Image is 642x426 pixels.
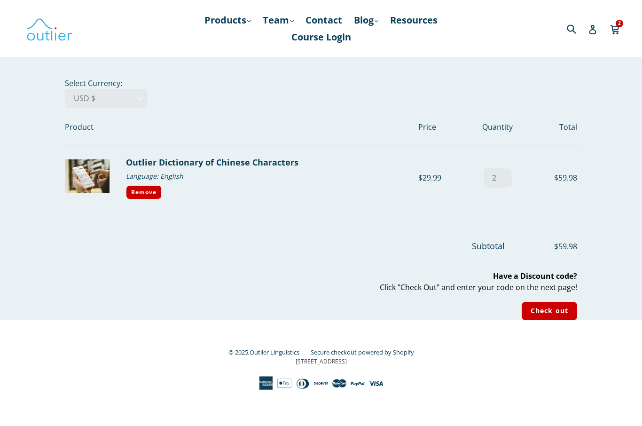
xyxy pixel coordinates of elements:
p: Click "Check Out" and enter your code on the next page! [65,270,577,293]
th: Quantity [466,108,530,146]
a: Secure checkout powered by Shopify [311,348,414,356]
span: $59.98 [507,241,577,252]
a: Resources [385,12,442,29]
img: Outlier Dictionary of Chinese Characters - English [65,159,110,193]
a: Products [200,12,256,29]
th: Total [529,108,577,146]
a: Remove [126,185,162,199]
input: Search [564,19,590,38]
a: 2 [610,18,621,39]
div: Language: English [126,169,411,183]
div: $29.99 [418,172,466,183]
a: Contact [301,12,347,29]
b: Have a Discount code? [493,271,577,281]
small: © 2025, [228,348,309,356]
th: Product [65,108,418,146]
p: [STREET_ADDRESS] [65,357,577,366]
span: Subtotal [472,240,505,252]
div: $59.98 [529,172,577,183]
span: 2 [616,20,623,27]
th: Price [418,108,466,146]
a: Course Login [287,29,356,46]
img: Outlier Linguistics [26,15,73,42]
a: Outlier Dictionary of Chinese Characters [126,157,298,168]
div: Select Currency: [39,78,603,320]
input: Check out [522,302,577,320]
a: Outlier Linguistics [250,348,299,356]
a: Blog [349,12,383,29]
a: Team [258,12,298,29]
